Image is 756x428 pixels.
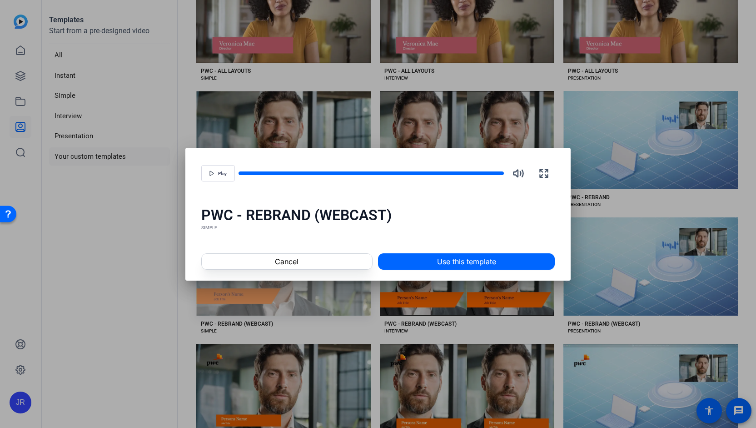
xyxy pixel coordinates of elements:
[275,256,298,267] span: Cancel
[201,253,373,270] button: Cancel
[378,253,555,270] button: Use this template
[218,171,227,176] span: Play
[201,224,555,232] div: SIMPLE
[507,162,529,184] button: Mute
[437,256,496,267] span: Use this template
[201,165,235,181] button: Play
[533,162,555,184] button: Fullscreen
[201,206,555,224] div: PWC - REBRAND (WEBCAST)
